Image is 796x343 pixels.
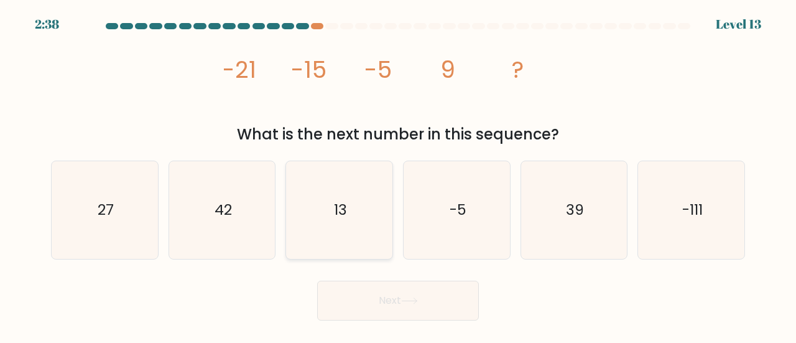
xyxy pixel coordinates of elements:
[222,54,256,86] tspan: -21
[512,54,524,86] tspan: ?
[317,281,479,321] button: Next
[449,199,466,220] text: -5
[35,15,59,34] div: 2:38
[58,123,738,146] div: What is the next number in this sequence?
[292,54,326,86] tspan: -15
[98,199,114,220] text: 27
[682,199,703,220] text: -111
[716,15,761,34] div: Level 13
[215,199,232,220] text: 42
[334,199,347,220] text: 13
[365,54,392,86] tspan: -5
[566,199,584,220] text: 39
[440,54,455,86] tspan: 9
